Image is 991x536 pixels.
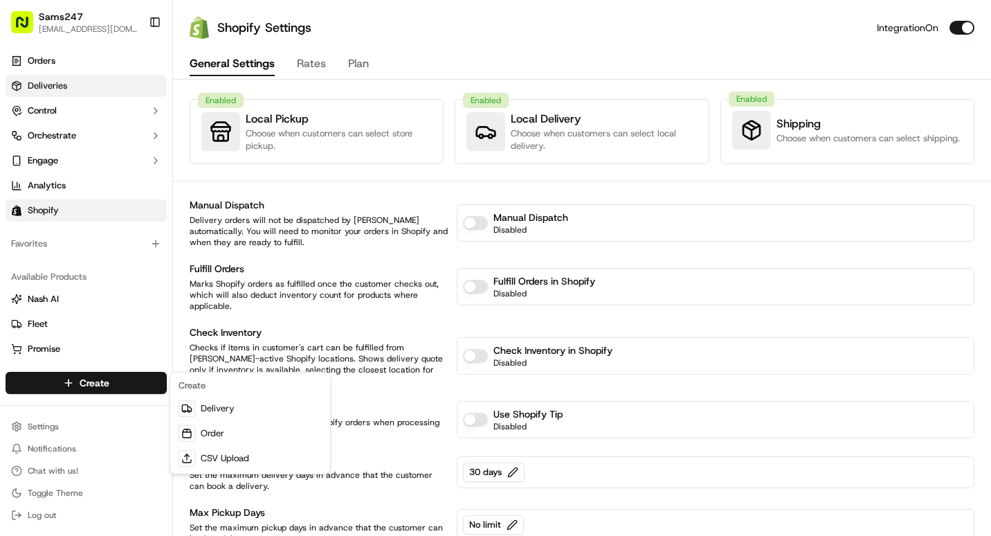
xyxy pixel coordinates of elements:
[190,506,448,519] div: Max Pickup Days
[28,80,67,92] span: Deliveries
[190,262,448,276] div: Fulfill Orders
[877,21,938,35] span: Integration On
[80,376,109,390] span: Create
[28,293,59,305] span: Nash AI
[131,310,222,323] span: API Documentation
[463,515,524,535] button: No limit
[493,357,612,368] p: Disabled
[62,132,227,146] div: Start new chat
[297,53,326,76] button: Rates
[14,239,36,261] img: Asif Zaman Khan
[493,343,612,357] p: Check Inventory in Shopify
[122,215,151,226] span: [DATE]
[6,233,167,255] div: Favorites
[98,343,167,354] a: Powered byPylon
[493,274,595,288] p: Fulfill Orders in Shopify
[14,132,39,157] img: 1736555255976-a54dd68f-1ca7-489b-9aae-adbdc363a1c4
[28,421,59,432] span: Settings
[62,146,190,157] div: We're available if you need us!
[511,127,697,152] p: Choose when customers can select local delivery.
[14,55,252,78] p: Welcome 👋
[463,216,488,230] button: Enable No Dispatch tag
[8,304,111,329] a: 📗Knowledge Base
[122,252,151,263] span: [DATE]
[115,215,120,226] span: •
[463,463,525,482] button: 30 days
[246,127,432,152] p: Choose when customers can select store pickup.
[493,211,568,224] p: Manual Dispatch
[190,215,448,248] p: Delivery orders will not be dispatched by [PERSON_NAME] automatically. You will need to monitor y...
[28,129,76,142] span: Orchestrate
[463,280,488,294] button: Enable Fulfill Orders
[28,465,78,476] span: Chat with us!
[6,266,167,288] div: Available Products
[111,304,228,329] a: 💻API Documentation
[138,343,167,354] span: Pylon
[493,288,595,299] p: Disabled
[28,179,66,192] span: Analytics
[729,91,774,107] div: Enabled
[28,310,106,323] span: Knowledge Base
[43,215,112,226] span: [PERSON_NAME]
[28,510,56,521] span: Log out
[493,407,563,421] p: Use Shopify Tip
[28,318,48,330] span: Fleet
[463,93,509,108] div: Enabled
[190,198,448,212] div: Manual Dispatch
[29,132,54,157] img: 1732323095091-59ea418b-cfe3-43c8-9ae0-d0d06d6fd42c
[776,116,960,132] h3: Shipping
[28,204,59,217] span: Shopify
[36,89,249,104] input: Got a question? Start typing here...
[173,421,327,446] a: Order
[190,342,448,386] p: Checks if items in customer's cart can be fulfilled from [PERSON_NAME]-active Shopify locations. ...
[493,224,568,235] p: Disabled
[173,375,327,396] div: Create
[14,14,42,42] img: Nash
[28,55,55,67] span: Orders
[28,253,39,264] img: 1736555255976-a54dd68f-1ca7-489b-9aae-adbdc363a1c4
[198,93,244,108] div: Enabled
[11,205,22,216] img: Shopify logo
[463,349,488,363] button: Enable Check Inventory
[43,252,112,263] span: [PERSON_NAME]
[190,325,448,339] div: Check Inventory
[217,18,311,37] h1: Shopify Settings
[115,252,120,263] span: •
[190,470,448,492] p: Set the maximum delivery days in advance that the customer can book a delivery.
[511,111,697,127] h3: Local Delivery
[14,311,25,322] div: 📗
[776,132,960,145] p: Choose when customers can select shipping.
[28,105,57,117] span: Control
[28,488,83,499] span: Toggle Theme
[215,177,252,194] button: See all
[246,111,432,127] h3: Local Pickup
[14,180,93,191] div: Past conversations
[190,278,448,312] p: Marks Shopify orders as fulfilled once the customer checks out, which will also deduct inventory ...
[173,446,327,471] a: CSV Upload
[14,202,36,224] img: Andew Morris
[348,53,369,76] button: Plan
[39,10,83,24] span: Sams247
[235,136,252,153] button: Start new chat
[28,343,60,355] span: Promise
[190,53,275,76] button: General Settings
[117,311,128,322] div: 💻
[28,154,58,167] span: Engage
[493,421,563,432] p: Disabled
[463,413,488,427] button: Enable Use Shopify Tip
[173,396,327,421] a: Delivery
[39,24,138,35] span: [EMAIL_ADDRESS][DOMAIN_NAME]
[28,443,76,454] span: Notifications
